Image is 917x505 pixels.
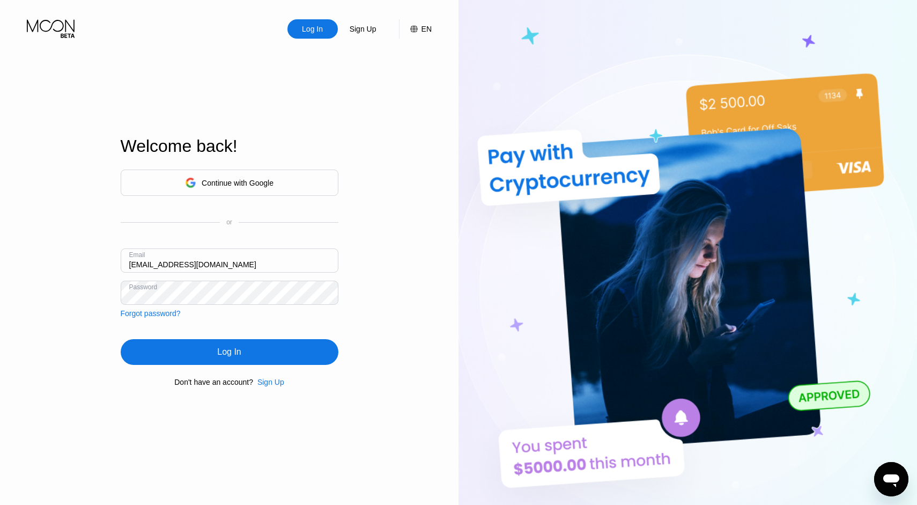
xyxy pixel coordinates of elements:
[129,251,145,259] div: Email
[174,378,253,386] div: Don't have an account?
[202,179,273,187] div: Continue with Google
[257,378,284,386] div: Sign Up
[301,24,324,34] div: Log In
[121,309,181,318] div: Forgot password?
[421,25,432,33] div: EN
[349,24,378,34] div: Sign Up
[874,462,908,496] iframe: Button to launch messaging window
[287,19,338,39] div: Log In
[121,170,338,196] div: Continue with Google
[399,19,432,39] div: EN
[338,19,388,39] div: Sign Up
[217,347,241,357] div: Log In
[253,378,284,386] div: Sign Up
[129,283,158,291] div: Password
[121,339,338,365] div: Log In
[226,218,232,226] div: or
[121,136,338,156] div: Welcome back!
